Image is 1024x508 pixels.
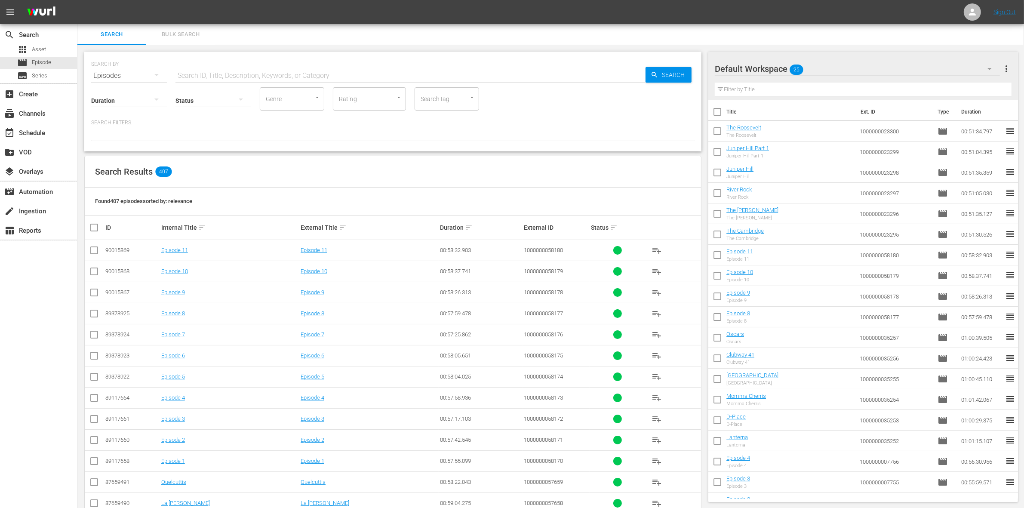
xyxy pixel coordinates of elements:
div: 90015868 [105,268,159,274]
a: Oscars [726,331,744,337]
span: reorder [1005,167,1015,177]
div: Juniper Hill [726,174,753,179]
div: Oscars [726,339,744,345]
span: Series [32,71,47,80]
td: 01:01:15.107 [958,431,1005,451]
span: 1000000058171 [524,437,563,443]
div: 89117661 [105,416,159,422]
span: Search [83,30,141,40]
a: Episode 3 [301,416,324,422]
button: playlist_add [646,366,667,387]
span: Ingestion [4,206,15,216]
button: more_vert [1001,58,1012,79]
span: sort [610,224,618,231]
span: sort [339,224,347,231]
a: Episode 11 [301,247,327,253]
a: Episode 1 [161,458,185,464]
span: Episode [938,498,948,508]
div: 89378925 [105,310,159,317]
a: Quelcuttis [161,479,186,485]
a: Episode 9 [301,289,324,296]
a: Episode 8 [161,310,185,317]
span: Episode [938,333,948,343]
a: Sign Out [993,9,1016,15]
span: 1000000057659 [524,479,563,485]
td: 00:51:34.797 [958,121,1005,142]
span: sort [198,224,206,231]
a: La [PERSON_NAME] [301,500,349,506]
span: 25 [790,61,803,79]
span: 1000000058175 [524,352,563,359]
a: Episode 11 [726,248,753,255]
a: Episode 9 [161,289,185,296]
span: playlist_add [652,266,662,277]
a: Episode 10 [301,268,327,274]
td: 01:00:39.505 [958,327,1005,348]
span: playlist_add [652,245,662,256]
a: The Cambridge [726,228,764,234]
button: playlist_add [646,388,667,408]
span: reorder [1005,249,1015,260]
span: Episode [938,477,948,487]
span: 1000000058178 [524,289,563,296]
a: D-Place [726,413,746,420]
button: playlist_add [646,240,667,261]
a: Episode 4 [301,394,324,401]
div: Clubway 41 [726,360,754,365]
button: Search [646,67,692,83]
span: reorder [1005,353,1015,363]
td: 00:51:04.395 [958,142,1005,162]
span: playlist_add [652,414,662,424]
div: 00:58:22.043 [440,479,521,485]
span: playlist_add [652,329,662,340]
div: 90015867 [105,289,159,296]
td: 00:58:32.903 [958,245,1005,265]
div: 00:57:59.478 [440,310,521,317]
td: 1000000007756 [856,451,934,472]
div: D-Place [726,422,746,427]
div: 89378924 [105,331,159,338]
span: Episode [938,271,948,281]
span: Reports [4,225,15,236]
div: The [PERSON_NAME] [726,215,778,221]
span: Found 407 episodes sorted by: relevance [95,198,192,204]
span: reorder [1005,270,1015,280]
a: Lanterna [726,434,748,440]
td: 1000000035253 [856,410,934,431]
div: 87659490 [105,500,159,506]
span: Episode [938,353,948,363]
span: Episode [938,415,948,425]
span: Asset [17,44,28,55]
td: 1000000058177 [856,307,934,327]
a: River Rock [726,186,752,193]
div: 89378923 [105,352,159,359]
button: playlist_add [646,430,667,450]
td: 00:55:59.571 [958,472,1005,493]
span: Episode [938,188,948,198]
span: reorder [1005,208,1015,219]
div: ID [105,224,159,231]
span: 1000000058172 [524,416,563,422]
a: Episode 9 [726,289,750,296]
td: 1000000058179 [856,265,934,286]
span: playlist_add [652,351,662,361]
a: Episode 10 [726,269,753,275]
span: Search [4,30,15,40]
a: Episode 5 [161,373,185,380]
span: 1000000058173 [524,394,563,401]
th: Duration [956,100,1008,124]
td: 1000000035252 [856,431,934,451]
span: reorder [1005,435,1015,446]
div: Lanterna [726,442,748,448]
div: 90015869 [105,247,159,253]
span: Search Results [95,166,153,177]
a: Episode 11 [161,247,188,253]
div: Default Workspace [715,57,1000,81]
span: 1000000058177 [524,310,563,317]
span: Episode [938,250,948,260]
button: playlist_add [646,303,667,324]
td: 1000000023298 [856,162,934,183]
div: 89378922 [105,373,159,380]
div: 00:58:26.313 [440,289,521,296]
span: Overlays [4,166,15,177]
